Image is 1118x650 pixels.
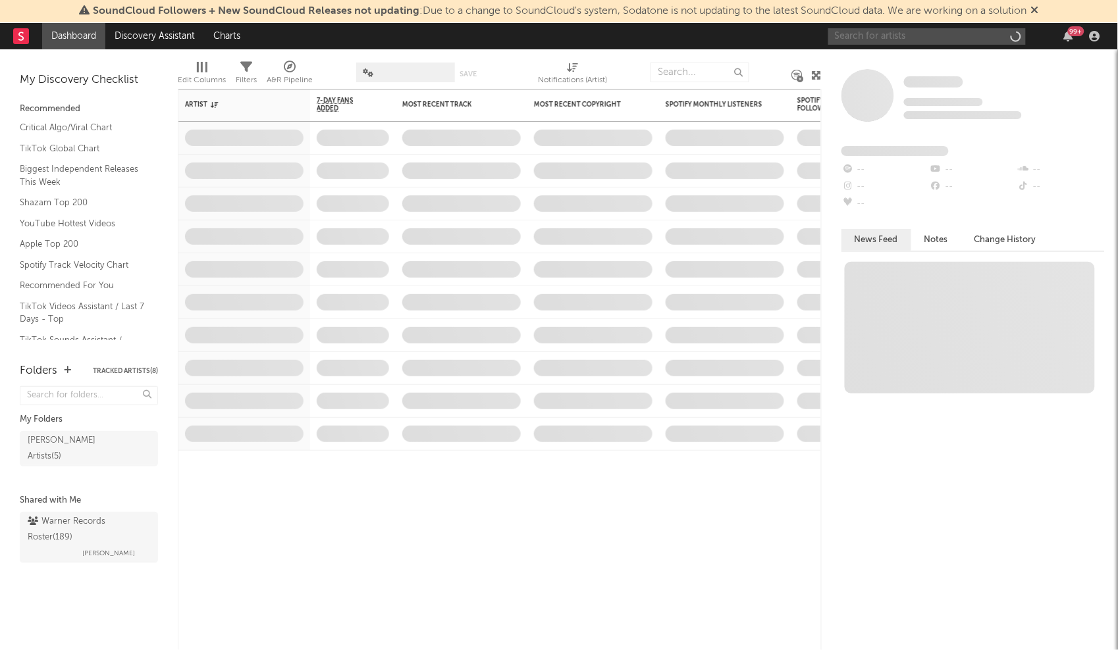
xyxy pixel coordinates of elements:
a: Shazam Top 200 [20,195,145,210]
div: A&R Pipeline [267,72,313,88]
div: Artist [185,101,284,109]
div: -- [929,178,1017,195]
a: TikTok Global Chart [20,141,145,156]
div: Shared with Me [20,493,158,509]
button: Save [460,70,477,78]
div: Edit Columns [178,56,226,94]
a: Spotify Track Velocity Chart [20,258,145,272]
button: Notes [911,229,961,251]
div: Spotify Monthly Listeners [666,101,764,109]
button: Tracked Artists(8) [93,368,158,374]
div: -- [929,161,1017,178]
a: Biggest Independent Releases This Week [20,162,145,189]
input: Search... [651,63,749,82]
div: Edit Columns [178,72,226,88]
button: 99+ [1064,31,1073,41]
button: News Feed [841,229,911,251]
a: Recommended For You [20,278,145,293]
span: Some Artist [904,76,963,87]
div: -- [1017,161,1105,178]
a: Apple Top 200 [20,237,145,251]
span: Tracking Since: [DATE] [904,98,983,106]
span: [PERSON_NAME] [82,545,135,561]
div: -- [1017,178,1105,195]
div: Notifications (Artist) [538,72,607,88]
div: Most Recent Track [402,101,501,109]
div: My Folders [20,412,158,428]
a: Some Artist [904,76,963,89]
div: [PERSON_NAME] Artists ( 5 ) [28,433,120,464]
div: -- [841,195,929,213]
div: -- [841,161,929,178]
span: Dismiss [1031,6,1039,16]
div: Filters [236,72,257,88]
a: Dashboard [42,23,105,49]
div: A&R Pipeline [267,56,313,94]
span: SoundCloud Followers + New SoundCloud Releases not updating [93,6,420,16]
a: TikTok Sounds Assistant / [DATE] Fastest Risers [20,333,145,360]
a: Charts [204,23,250,49]
div: Recommended [20,101,158,117]
span: : Due to a change to SoundCloud's system, Sodatone is not updating to the latest SoundCloud data.... [93,6,1027,16]
button: Change History [961,229,1050,251]
div: Notifications (Artist) [538,56,607,94]
input: Search for folders... [20,386,158,405]
span: 0 fans last week [904,111,1022,119]
span: 7-Day Fans Added [317,97,369,113]
div: Filters [236,56,257,94]
div: -- [841,178,929,195]
div: Warner Records Roster ( 189 ) [28,514,147,545]
a: [PERSON_NAME] Artists(5) [20,431,158,466]
div: Folders [20,363,57,379]
div: Spotify Followers [797,97,843,113]
span: Fans Added by Platform [841,146,949,156]
div: 99 + [1068,26,1084,36]
div: Most Recent Copyright [534,101,633,109]
div: My Discovery Checklist [20,72,158,88]
a: Discovery Assistant [105,23,204,49]
a: TikTok Videos Assistant / Last 7 Days - Top [20,299,145,326]
a: Critical Algo/Viral Chart [20,120,145,135]
input: Search for artists [828,28,1026,45]
a: YouTube Hottest Videos [20,216,145,231]
a: Warner Records Roster(189)[PERSON_NAME] [20,512,158,563]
